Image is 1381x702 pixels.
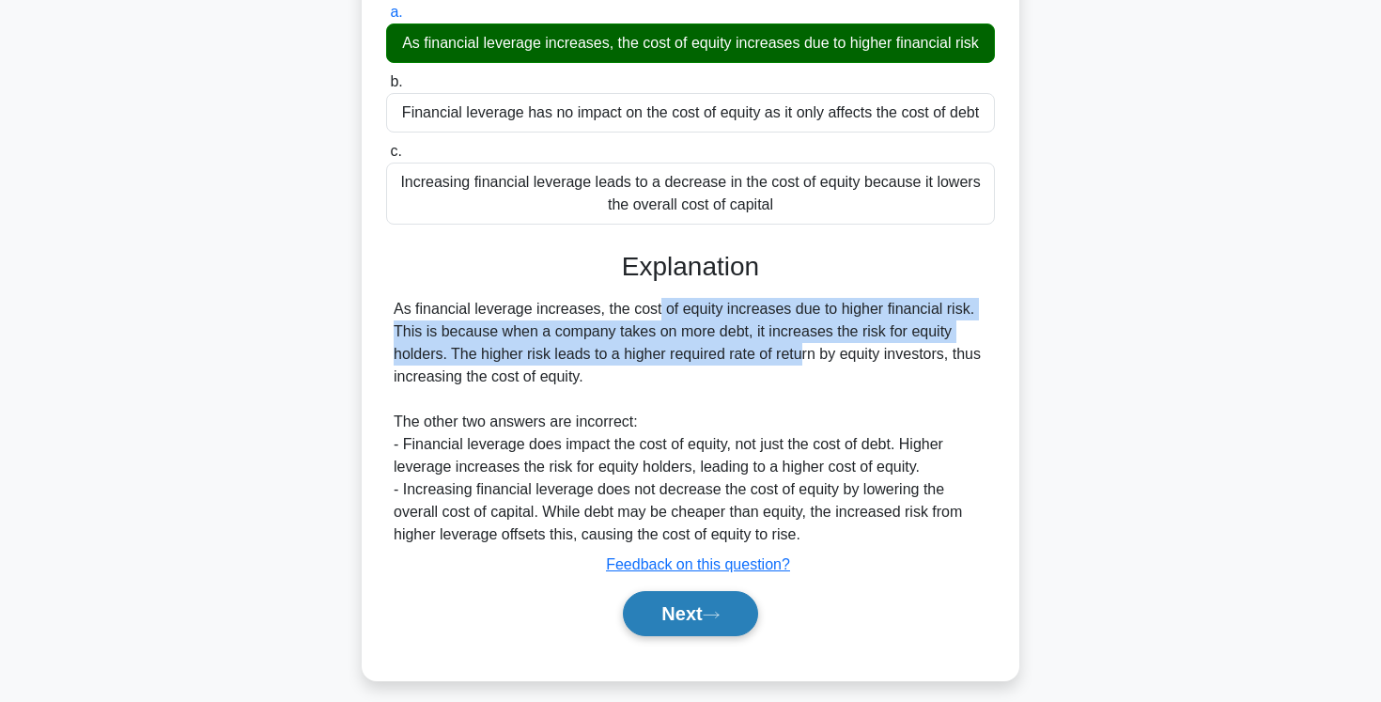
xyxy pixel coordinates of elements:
[390,143,401,159] span: c.
[386,93,995,133] div: Financial leverage has no impact on the cost of equity as it only affects the cost of debt
[397,251,984,283] h3: Explanation
[390,4,402,20] span: a.
[390,73,402,89] span: b.
[623,591,757,636] button: Next
[394,298,987,546] div: As financial leverage increases, the cost of equity increases due to higher financial risk. This ...
[386,163,995,225] div: Increasing financial leverage leads to a decrease in the cost of equity because it lowers the ove...
[386,23,995,63] div: As financial leverage increases, the cost of equity increases due to higher financial risk
[606,556,790,572] a: Feedback on this question?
